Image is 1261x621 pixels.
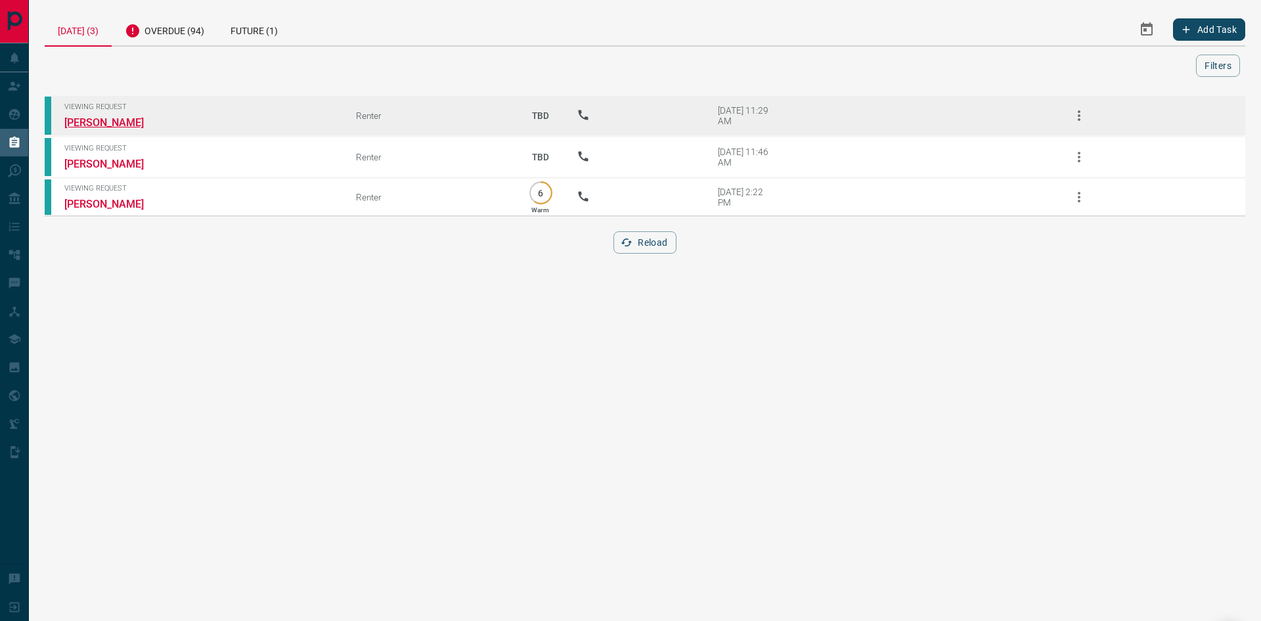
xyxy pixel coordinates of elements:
[217,13,291,45] div: Future (1)
[1196,55,1240,77] button: Filters
[45,13,112,47] div: [DATE] (3)
[524,98,557,133] p: TBD
[64,116,163,129] a: [PERSON_NAME]
[531,206,549,214] p: Warm
[524,139,557,175] p: TBD
[45,138,51,176] div: condos.ca
[718,187,774,208] div: [DATE] 2:22 PM
[356,110,504,121] div: Renter
[718,147,774,168] div: [DATE] 11:46 AM
[718,105,774,126] div: [DATE] 11:29 AM
[1173,18,1245,41] button: Add Task
[356,152,504,162] div: Renter
[536,188,546,198] p: 6
[64,158,163,170] a: [PERSON_NAME]
[64,184,336,193] span: Viewing Request
[1131,14,1162,45] button: Select Date Range
[45,179,51,215] div: condos.ca
[356,192,504,202] div: Renter
[112,13,217,45] div: Overdue (94)
[64,103,336,111] span: Viewing Request
[45,97,51,135] div: condos.ca
[64,144,336,152] span: Viewing Request
[613,231,676,254] button: Reload
[64,198,163,210] a: [PERSON_NAME]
